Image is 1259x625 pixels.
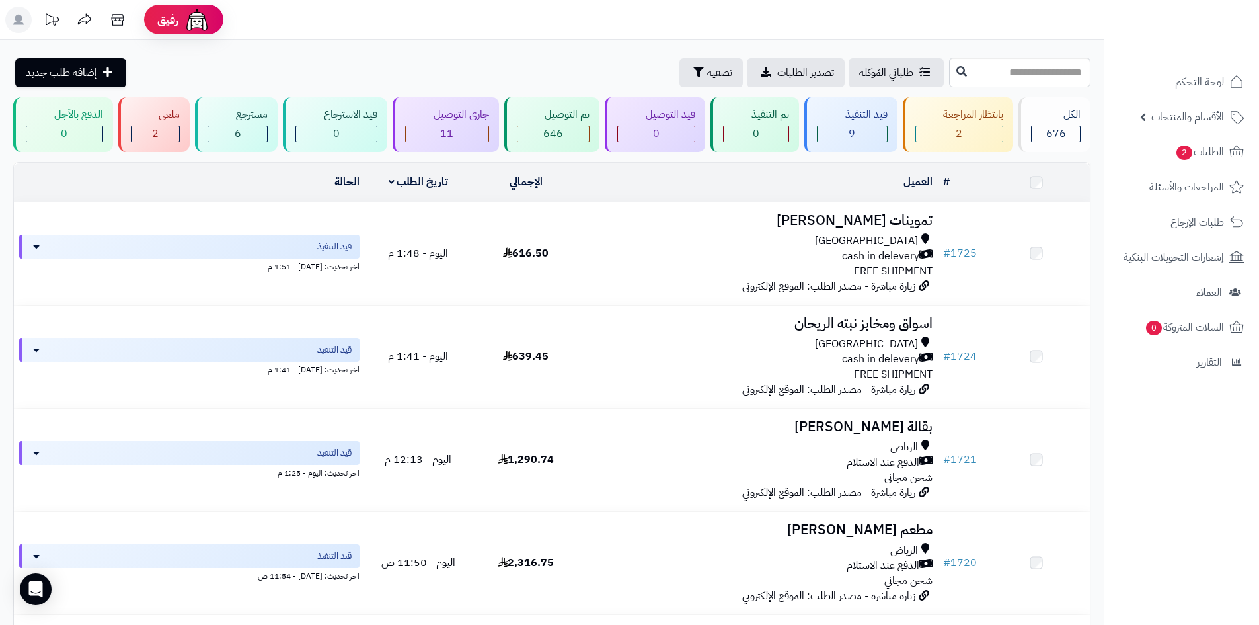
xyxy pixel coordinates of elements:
span: 639.45 [503,349,549,364]
span: لوحة التحكم [1175,73,1224,91]
a: إضافة طلب جديد [15,58,126,87]
span: 0 [333,126,340,142]
span: اليوم - 11:50 ص [381,555,455,571]
a: الكل676 [1016,97,1093,152]
span: زيارة مباشرة - مصدر الطلب: الموقع الإلكتروني [742,485,915,501]
span: الأقسام والمنتجات [1151,108,1224,126]
span: اليوم - 12:13 م [385,452,451,468]
div: 0 [26,126,102,142]
span: الدفع عند الاستلام [847,558,919,573]
span: FREE SHIPMENT [854,366,933,382]
span: # [943,349,950,364]
span: 11 [440,126,453,142]
div: 0 [724,126,788,142]
div: قيد التنفيذ [817,107,888,122]
span: cash in delevery [842,249,919,264]
span: تصدير الطلبات [777,65,834,81]
span: زيارة مباشرة - مصدر الطلب: الموقع الإلكتروني [742,278,915,294]
span: # [943,245,950,261]
span: 676 [1046,126,1066,142]
span: إشعارات التحويلات البنكية [1124,248,1224,267]
span: قيد التنفيذ [317,240,352,253]
h3: بقالة [PERSON_NAME] [585,419,933,435]
span: قيد التنفيذ [317,550,352,563]
span: قيد التنفيذ [317,343,352,356]
a: جاري التوصيل 11 [390,97,502,152]
a: الإجمالي [510,174,543,190]
a: طلبات الإرجاع [1112,206,1251,238]
span: زيارة مباشرة - مصدر الطلب: الموقع الإلكتروني [742,382,915,397]
div: مسترجع [208,107,268,122]
span: 1,290.74 [498,452,554,468]
span: [GEOGRAPHIC_DATA] [815,233,918,249]
div: اخر تحديث: اليوم - 1:25 م [19,465,360,479]
span: 2 [1176,145,1193,161]
h3: مطعم [PERSON_NAME] [585,522,933,538]
a: إشعارات التحويلات البنكية [1112,241,1251,273]
a: تصدير الطلبات [747,58,845,87]
span: 2 [152,126,159,142]
a: العميل [903,174,933,190]
span: رفيق [157,12,178,28]
div: 2 [916,126,1003,142]
a: طلباتي المُوكلة [849,58,944,87]
div: اخر تحديث: [DATE] - 11:54 ص [19,568,360,582]
span: العملاء [1196,283,1222,302]
div: Open Intercom Messenger [20,573,52,605]
div: تم التوصيل [517,107,590,122]
img: logo-2.png [1169,10,1246,38]
span: 0 [753,126,759,142]
div: بانتظار المراجعة [915,107,1004,122]
a: بانتظار المراجعة 2 [900,97,1016,152]
a: قيد التوصيل 0 [602,97,708,152]
a: الحالة [334,174,360,190]
h3: اسواق ومخابز نبته الريحان [585,316,933,331]
a: # [943,174,950,190]
a: تم التوصيل 646 [502,97,603,152]
span: FREE SHIPMENT [854,263,933,279]
div: 2 [132,126,180,142]
a: الدفع بالآجل 0 [11,97,116,152]
a: #1725 [943,245,977,261]
div: تم التنفيذ [723,107,789,122]
a: الطلبات2 [1112,136,1251,168]
div: 646 [517,126,590,142]
span: قيد التنفيذ [317,446,352,460]
span: التقارير [1197,353,1222,372]
span: # [943,555,950,571]
span: شحن مجاني [884,470,933,485]
a: #1721 [943,452,977,468]
div: ملغي [131,107,180,122]
span: 646 [543,126,563,142]
button: تصفية [679,58,743,87]
div: الدفع بالآجل [26,107,103,122]
a: تاريخ الطلب [389,174,449,190]
a: التقارير [1112,347,1251,378]
div: 0 [296,126,377,142]
a: تحديثات المنصة [35,7,68,36]
a: #1724 [943,349,977,364]
span: 616.50 [503,245,549,261]
a: المراجعات والأسئلة [1112,171,1251,203]
span: المراجعات والأسئلة [1149,178,1224,196]
span: 0 [653,126,660,142]
span: 0 [1145,320,1163,336]
a: لوحة التحكم [1112,66,1251,98]
div: اخر تحديث: [DATE] - 1:51 م [19,259,360,272]
span: السلات المتروكة [1145,318,1224,337]
div: جاري التوصيل [405,107,489,122]
a: السلات المتروكة0 [1112,312,1251,343]
span: زيارة مباشرة - مصدر الطلب: الموقع الإلكتروني [742,588,915,604]
span: طلباتي المُوكلة [859,65,913,81]
span: شحن مجاني [884,573,933,589]
span: 2 [956,126,962,142]
a: تم التنفيذ 0 [708,97,802,152]
a: العملاء [1112,276,1251,308]
span: 0 [61,126,67,142]
span: الدفع عند الاستلام [847,455,919,470]
div: 6 [208,126,267,142]
span: طلبات الإرجاع [1170,213,1224,231]
a: قيد التنفيذ 9 [802,97,900,152]
div: قيد الاسترجاع [295,107,377,122]
span: الطلبات [1175,143,1224,161]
